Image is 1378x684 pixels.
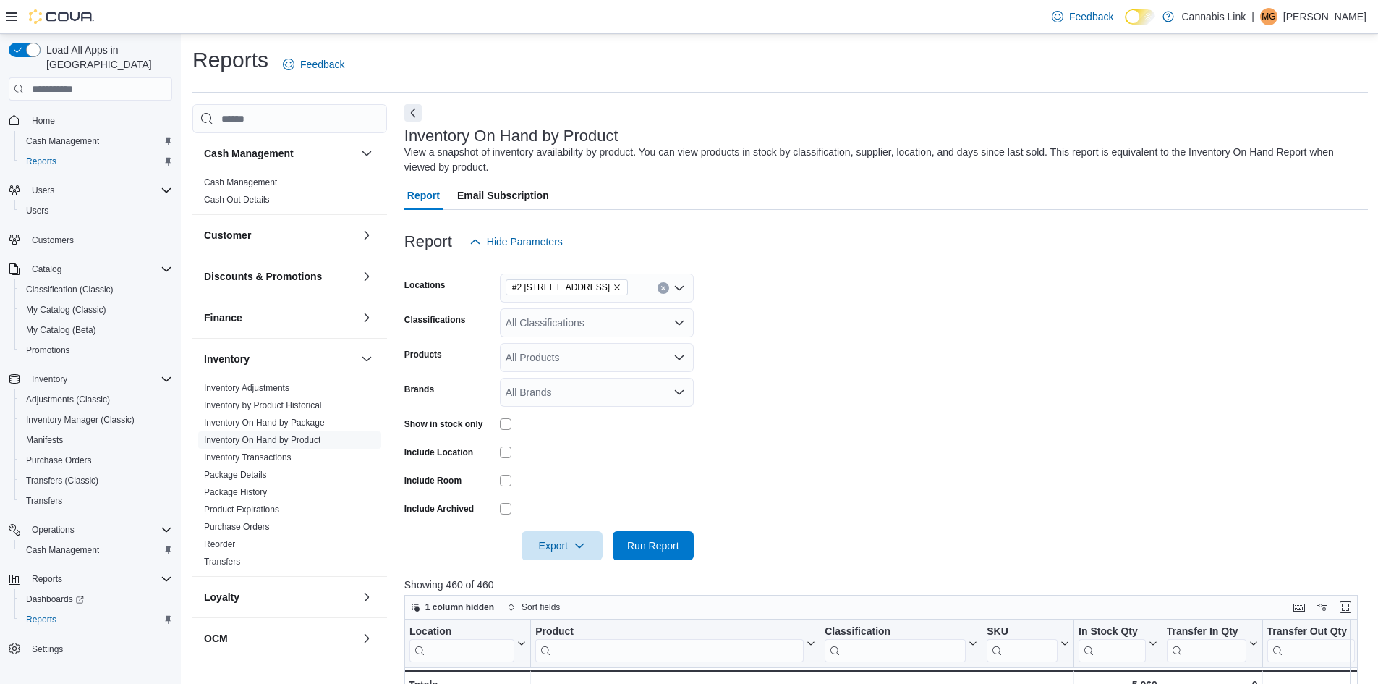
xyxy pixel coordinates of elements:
[14,340,178,360] button: Promotions
[825,625,966,662] div: Classification
[20,492,68,510] a: Transfers
[20,202,172,219] span: Users
[3,638,178,659] button: Settings
[14,450,178,470] button: Purchase Orders
[358,309,375,326] button: Finance
[26,261,172,278] span: Catalog
[20,153,62,170] a: Reports
[20,153,172,170] span: Reports
[404,314,466,326] label: Classifications
[487,235,563,249] span: Hide Parameters
[825,625,966,639] div: Classification
[20,541,105,559] a: Cash Management
[404,447,473,458] label: Include Location
[26,544,99,556] span: Cash Management
[14,131,178,151] button: Cash Management
[26,111,172,129] span: Home
[204,631,228,646] h3: OCM
[673,352,685,363] button: Open list of options
[20,301,112,318] a: My Catalog (Classic)
[358,145,375,162] button: Cash Management
[404,127,618,145] h3: Inventory On Hand by Product
[26,371,73,388] button: Inventory
[26,205,48,216] span: Users
[3,520,178,540] button: Operations
[3,180,178,200] button: Users
[204,146,294,161] h3: Cash Management
[20,452,98,469] a: Purchase Orders
[20,472,104,489] a: Transfers (Classic)
[26,614,56,625] span: Reports
[26,414,135,426] span: Inventory Manager (Classic)
[464,227,569,256] button: Hide Parameters
[26,284,114,295] span: Classification (Classic)
[404,578,1368,592] p: Showing 460 of 460
[204,400,322,410] a: Inventory by Product Historical
[204,434,320,446] span: Inventory On Hand by Product
[20,591,172,608] span: Dashboards
[673,282,685,294] button: Open list of options
[204,469,267,481] span: Package Details
[409,625,514,639] div: Location
[32,573,62,585] span: Reports
[26,232,80,249] a: Customers
[14,410,178,430] button: Inventory Manager (Classic)
[204,418,325,428] a: Inventory On Hand by Package
[1267,625,1366,662] button: Transfer Out Qty
[404,475,462,486] label: Include Room
[987,625,1058,639] div: SKU
[26,434,63,446] span: Manifests
[26,112,61,130] a: Home
[358,630,375,647] button: OCM
[204,177,277,187] a: Cash Management
[1262,8,1275,25] span: MG
[1079,625,1146,639] div: In Stock Qty
[204,400,322,411] span: Inventory by Product Historical
[20,431,172,449] span: Manifests
[1251,8,1254,25] p: |
[26,156,56,167] span: Reports
[26,594,84,605] span: Dashboards
[987,625,1058,662] div: SKU URL
[300,57,344,72] span: Feedback
[20,611,62,628] a: Reports
[512,280,610,295] span: #2 [STREET_ADDRESS]
[277,50,350,79] a: Feedback
[20,281,172,298] span: Classification (Classic)
[204,311,355,325] button: Finance
[404,145,1361,175] div: View a snapshot of inventory availability by product. You can view products in stock by classific...
[204,504,279,515] a: Product Expirations
[204,556,240,567] span: Transfers
[26,324,96,336] span: My Catalog (Beta)
[32,115,55,127] span: Home
[20,541,172,559] span: Cash Management
[204,539,235,549] a: Reorder
[204,352,250,366] h3: Inventory
[20,321,172,339] span: My Catalog (Beta)
[26,570,68,588] button: Reports
[535,625,804,662] div: Product
[14,151,178,172] button: Reports
[1314,599,1331,616] button: Display options
[204,228,355,242] button: Customer
[26,475,98,486] span: Transfers (Classic)
[404,418,483,430] label: Show in stock only
[20,321,102,339] a: My Catalog (Beta)
[204,521,270,533] span: Purchase Orders
[204,269,322,284] h3: Discounts & Promotions
[192,46,268,75] h1: Reports
[29,9,94,24] img: Cova
[409,625,526,662] button: Location
[26,495,62,507] span: Transfers
[32,373,67,385] span: Inventory
[20,132,172,150] span: Cash Management
[14,200,178,221] button: Users
[14,279,178,300] button: Classification (Classic)
[32,643,63,655] span: Settings
[613,531,694,560] button: Run Report
[1283,8,1366,25] p: [PERSON_NAME]
[32,263,61,275] span: Catalog
[26,455,92,466] span: Purchase Orders
[20,591,90,608] a: Dashboards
